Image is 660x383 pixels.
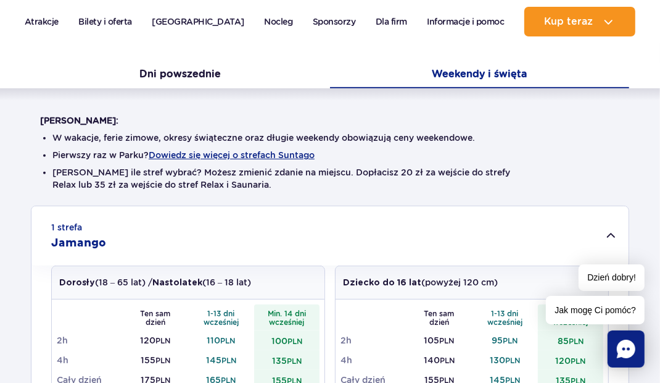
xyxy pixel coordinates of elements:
[545,16,593,27] span: Kup teraz
[287,356,302,366] small: PLN
[188,350,254,370] td: 145
[31,62,330,88] button: Dni powszednie
[52,149,608,161] li: Pierwszy raz w Parku?
[254,330,320,350] td: 100
[220,336,235,345] small: PLN
[538,350,604,370] td: 120
[51,236,106,251] h2: Jamango
[440,356,455,365] small: PLN
[155,336,170,345] small: PLN
[123,350,189,370] td: 155
[188,305,254,330] th: 1-13 dni wcześniej
[52,132,608,144] li: W wakacje, ferie zimowe, okresy świąteczne oraz długie weekendy obowiązują ceny weekendowe.
[505,356,520,365] small: PLN
[40,116,118,125] strong: [PERSON_NAME]:
[472,305,538,330] th: 1-13 dni wcześniej
[59,279,95,287] strong: Dorosły
[608,330,645,368] div: Chat
[155,356,170,365] small: PLN
[313,7,356,36] a: Sponsorzy
[149,150,315,160] button: Dowiedz się więcej o strefach Suntago
[472,350,538,370] td: 130
[343,276,498,289] p: (powyżej 120 cm)
[406,305,472,330] th: Ten sam dzień
[25,7,59,36] a: Atrakcje
[152,279,202,287] strong: Nastolatek
[265,7,293,36] a: Nocleg
[79,7,133,36] a: Bilety i oferta
[524,7,635,36] button: Kup teraz
[538,330,604,350] td: 85
[152,7,245,36] a: [GEOGRAPHIC_DATA]
[188,330,254,350] td: 110
[538,305,604,330] th: Min. 14 dni wcześniej
[571,356,585,366] small: PLN
[59,276,251,289] p: (18 – 65 lat) / (16 – 18 lat)
[503,336,518,345] small: PLN
[340,330,406,350] td: 2h
[287,337,302,346] small: PLN
[57,330,123,350] td: 2h
[340,350,406,370] td: 4h
[123,305,189,330] th: Ten sam dzień
[343,279,421,287] strong: Dziecko do 16 lat
[254,305,320,330] th: Min. 14 dni wcześniej
[546,296,645,324] span: Jak mogę Ci pomóc?
[376,7,407,36] a: Dla firm
[569,337,584,346] small: PLN
[427,7,505,36] a: Informacje i pomoc
[52,166,608,191] li: [PERSON_NAME] ile stref wybrać? Możesz zmienić zdanie na miejscu. Dopłacisz 20 zł za wejście do s...
[406,350,472,370] td: 140
[57,350,123,370] td: 4h
[579,264,645,291] span: Dzień dobry!
[439,336,454,345] small: PLN
[472,330,538,350] td: 95
[221,356,236,365] small: PLN
[51,221,82,234] small: 1 strefa
[254,350,320,370] td: 135
[330,62,629,88] button: Weekendy i święta
[406,330,472,350] td: 105
[123,330,189,350] td: 120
